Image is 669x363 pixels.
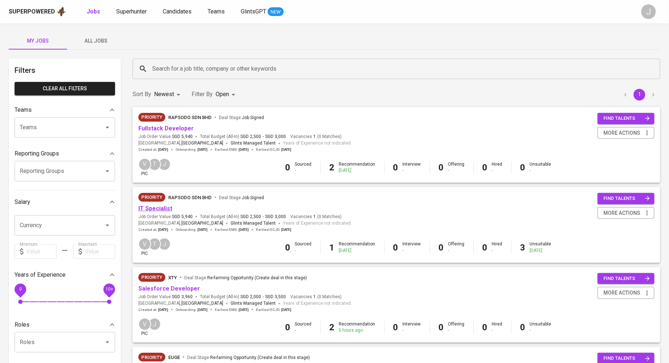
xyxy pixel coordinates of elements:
div: Superpowered [9,8,55,16]
span: SGD 2,000 [240,294,261,300]
span: [GEOGRAPHIC_DATA] [181,300,223,307]
span: Created at : [138,307,168,312]
span: Total Budget (All-In) [200,134,286,140]
div: Salary [15,195,115,209]
span: SGD 3,960 [172,294,193,300]
span: Created at : [138,147,168,152]
div: Offering [448,241,465,253]
div: T [148,158,161,171]
a: Superpoweredapp logo [9,6,66,17]
img: app logo [56,6,66,17]
span: [DATE] [197,147,208,152]
span: find talents [603,194,650,203]
span: [DATE] [197,227,208,232]
p: Roles [15,320,29,329]
div: Teams [15,103,115,117]
span: Re-farming Opportunity (Create deal in this stage) [210,355,310,360]
p: Newest [154,90,174,99]
button: Open [102,122,113,133]
p: Salary [15,198,30,206]
div: Hired [492,161,503,174]
div: V [138,158,151,171]
div: Interview [403,161,421,174]
div: pic [138,238,151,257]
span: SGD 2,500 [240,134,261,140]
span: Clear All filters [20,84,109,93]
span: xTY [168,275,177,280]
span: Job Signed [242,115,264,120]
span: All Jobs [71,36,121,46]
span: find talents [603,275,650,283]
span: [GEOGRAPHIC_DATA] , [138,140,223,147]
button: more actions [598,207,654,219]
b: 0 [483,162,488,173]
button: Open [102,166,113,176]
b: 0 [439,162,444,173]
span: euge [168,355,180,360]
p: Filter By [192,90,213,99]
span: Earliest ECJD : [256,307,291,312]
span: - [263,294,264,300]
div: T [148,238,161,250]
h6: Filters [15,64,115,76]
div: Newest [154,88,183,101]
span: Priority [138,194,165,201]
span: Candidates [163,8,192,15]
input: Value [85,244,115,259]
span: [DATE] [197,307,208,312]
span: 10+ [105,287,113,292]
span: [DATE] [281,147,291,152]
span: 1 [312,294,316,300]
span: more actions [603,209,640,218]
div: - [492,248,503,254]
div: - [448,248,465,254]
div: Unsuitable [530,241,551,253]
span: Created at : [138,227,168,232]
div: Roles [15,317,115,332]
b: 0 [520,162,526,173]
div: V [138,318,151,331]
button: Clear All filters [15,82,115,95]
p: Teams [15,106,32,114]
span: SGD 3,500 [265,294,286,300]
button: find talents [598,113,654,124]
span: Onboarding : [176,307,208,312]
div: - [295,248,312,254]
div: Years of Experience [15,268,115,282]
span: SGD 3,000 [265,214,286,220]
span: Priority [138,354,165,361]
span: more actions [603,288,640,297]
button: more actions [598,287,654,299]
span: Superhunter [116,8,147,15]
div: Open [216,88,238,101]
span: Re-farming Opportunity (Create deal in this stage) [207,275,307,280]
span: Deal Stage : [184,275,307,280]
span: Job Order Value [138,134,193,140]
span: [GEOGRAPHIC_DATA] [181,220,223,227]
div: J [148,318,161,331]
b: 3 [520,242,526,253]
button: Open [102,220,113,230]
span: Glints Managed Talent [231,141,276,146]
div: Sourced [295,321,312,334]
span: NEW [268,8,284,16]
span: find talents [603,354,650,363]
div: 5 hours ago [339,327,375,334]
div: Recommendation [339,161,375,174]
span: [GEOGRAPHIC_DATA] , [138,220,223,227]
span: [DATE] [239,307,249,312]
b: 0 [286,242,291,253]
b: 0 [439,322,444,332]
span: Job Signed [242,195,264,200]
input: Value [26,244,56,259]
button: Open [102,337,113,347]
b: 2 [330,162,335,173]
span: Total Budget (All-In) [200,214,286,220]
div: New Job received from Demand Team [138,353,165,362]
a: Salesforce Developer [138,285,200,292]
span: Job Order Value [138,214,193,220]
b: 0 [393,162,398,173]
div: - [403,167,421,174]
b: 0 [483,242,488,253]
span: My Jobs [13,36,63,46]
